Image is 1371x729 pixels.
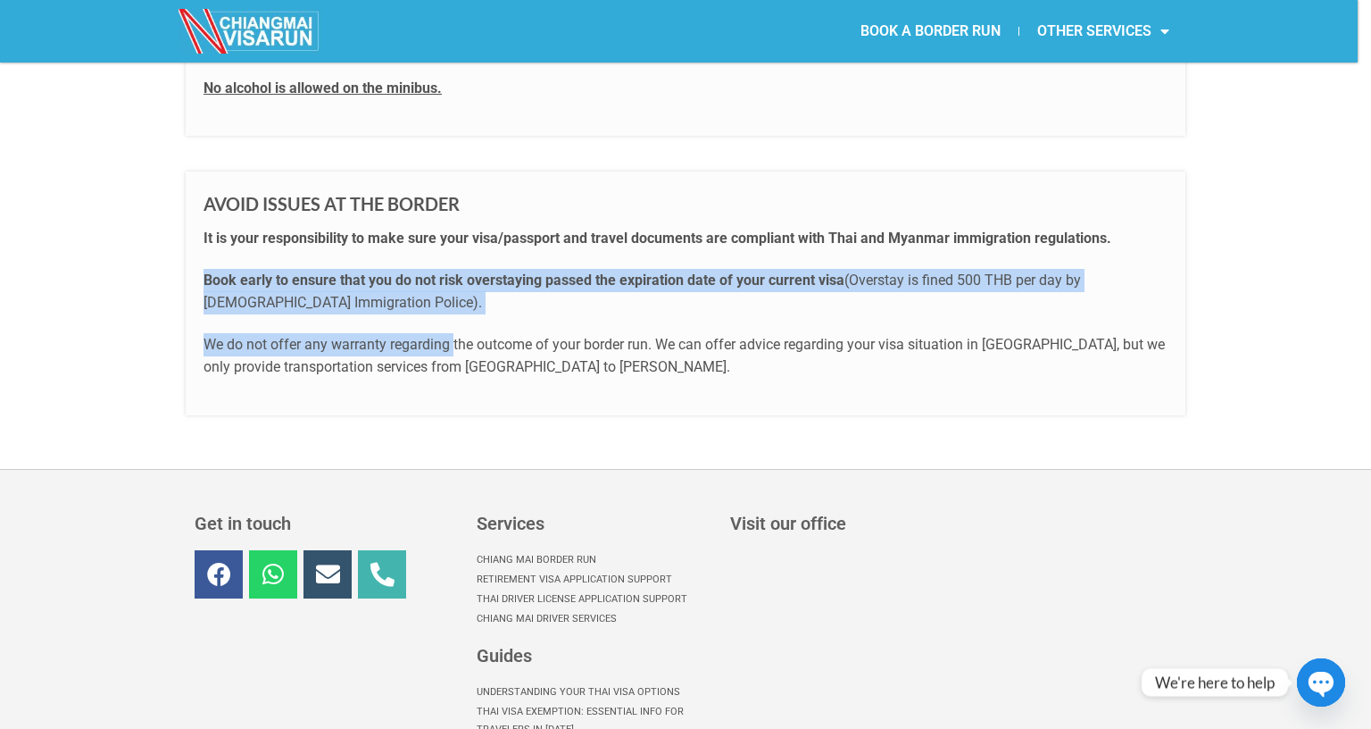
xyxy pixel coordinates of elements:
[204,333,1167,379] p: We do not offer any warranty regarding the outcome of your border run. We can offer advice regard...
[204,80,442,96] u: No alcohol is allowed on the minibus.
[1019,11,1187,52] a: OTHER SERVICES
[678,11,1187,52] nav: Menu
[204,230,1111,247] strong: It is your responsibility to make sure your visa/passport and travel documents are compliant with...
[477,550,711,570] a: Chiang Mai Border Run
[195,515,459,532] h3: Get in touch
[730,515,1174,532] h3: Visit our office
[477,570,711,590] a: Retirement Visa Application Support
[843,11,1018,52] a: BOOK A BORDER RUN
[477,550,711,629] nav: Menu
[477,683,711,702] a: Understanding Your Thai Visa options
[477,590,711,609] a: Thai Driver License Application Support
[204,189,1167,218] h3: AVOID ISSUES AT THE BORDER
[477,647,711,665] h3: Guides
[204,272,844,289] b: Book early to ensure that you do not risk overstaying passed the expiration date of your current ...
[477,609,711,629] a: Chiang Mai Driver Services
[477,515,711,532] h3: Services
